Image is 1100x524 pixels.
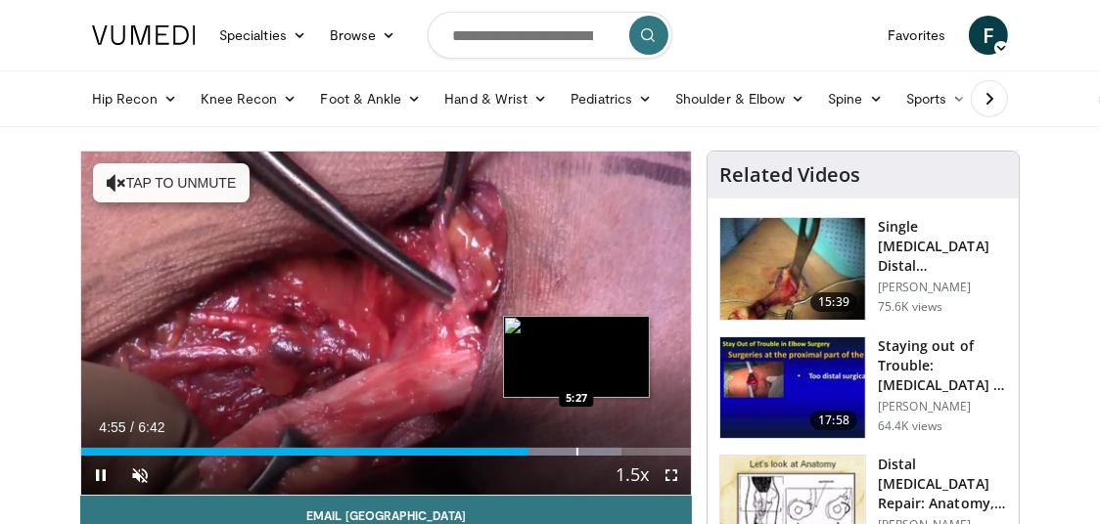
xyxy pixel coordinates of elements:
button: Playback Rate [613,456,652,495]
img: king_0_3.png.150x105_q85_crop-smart_upscale.jpg [720,218,865,320]
h3: Single [MEDICAL_DATA] Distal [MEDICAL_DATA] Tendon Repair using a Button [878,217,1007,276]
button: Unmute [120,456,160,495]
a: Hand & Wrist [433,79,559,118]
p: [PERSON_NAME] [878,399,1007,415]
a: Hip Recon [80,79,189,118]
a: Pediatrics [559,79,664,118]
a: Specialties [207,16,318,55]
a: Favorites [876,16,957,55]
div: Progress Bar [81,448,691,456]
h3: Distal [MEDICAL_DATA] Repair: Anatomy, Approaches & Complications [878,455,1007,513]
p: [PERSON_NAME] [878,280,1007,295]
span: 4:55 [99,419,125,435]
h3: Staying out of Trouble: [MEDICAL_DATA] in Distal [MEDICAL_DATA], Dis… [878,336,1007,395]
img: Q2xRg7exoPLTwO8X4xMDoxOjB1O8AjAz_1.150x105_q85_crop-smart_upscale.jpg [720,337,865,439]
video-js: Video Player [81,152,691,495]
a: Sports [894,79,979,118]
a: Foot & Ankle [309,79,434,118]
a: Knee Recon [189,79,309,118]
a: Spine [816,79,894,118]
span: / [130,419,134,435]
a: 15:39 Single [MEDICAL_DATA] Distal [MEDICAL_DATA] Tendon Repair using a Button [PERSON_NAME] 75.6... [719,217,1007,321]
span: 15:39 [810,292,857,312]
input: Search topics, interventions [428,12,672,59]
button: Pause [81,456,120,495]
span: 6:42 [138,419,164,435]
a: Shoulder & Elbow [664,79,816,118]
p: 75.6K views [878,299,942,315]
button: Tap to unmute [93,163,250,202]
p: 64.4K views [878,418,942,434]
h4: Related Videos [719,163,860,187]
a: 17:58 Staying out of Trouble: [MEDICAL_DATA] in Distal [MEDICAL_DATA], Dis… [PERSON_NAME] 64.4K v... [719,336,1007,440]
button: Fullscreen [652,456,691,495]
img: VuMedi Logo [92,25,196,45]
a: Browse [318,16,408,55]
a: F [969,16,1008,55]
img: image.jpeg [503,316,650,398]
span: 17:58 [810,411,857,430]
